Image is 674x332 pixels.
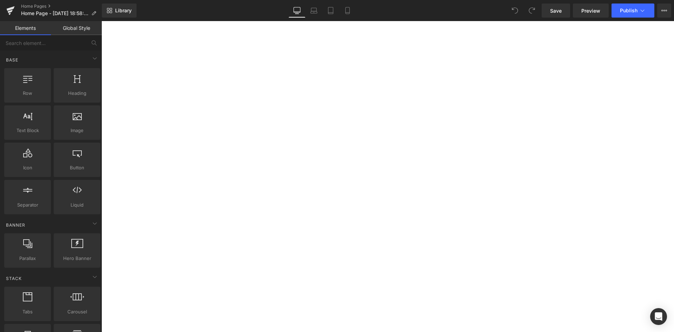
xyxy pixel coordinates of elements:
span: Separator [6,201,49,209]
span: Icon [6,164,49,171]
a: Home Pages [21,4,102,9]
a: Mobile [339,4,356,18]
span: Liquid [56,201,98,209]
span: Tabs [6,308,49,315]
span: Base [5,57,19,63]
span: Save [550,7,562,14]
span: Home Page - [DATE] 18:58:39 [21,11,88,16]
span: Hero Banner [56,255,98,262]
span: Text Block [6,127,49,134]
span: Banner [5,222,26,228]
span: Publish [620,8,637,13]
a: Global Style [51,21,102,35]
button: Undo [508,4,522,18]
span: Heading [56,90,98,97]
a: Tablet [322,4,339,18]
span: Parallax [6,255,49,262]
a: Preview [573,4,609,18]
a: Laptop [305,4,322,18]
span: Preview [581,7,600,14]
span: Button [56,164,98,171]
button: More [657,4,671,18]
button: Redo [525,4,539,18]
div: Open Intercom Messenger [650,308,667,325]
span: Carousel [56,308,98,315]
span: Image [56,127,98,134]
button: Publish [612,4,654,18]
a: New Library [102,4,137,18]
span: Library [115,7,132,14]
a: Desktop [289,4,305,18]
span: Row [6,90,49,97]
span: Stack [5,275,22,282]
